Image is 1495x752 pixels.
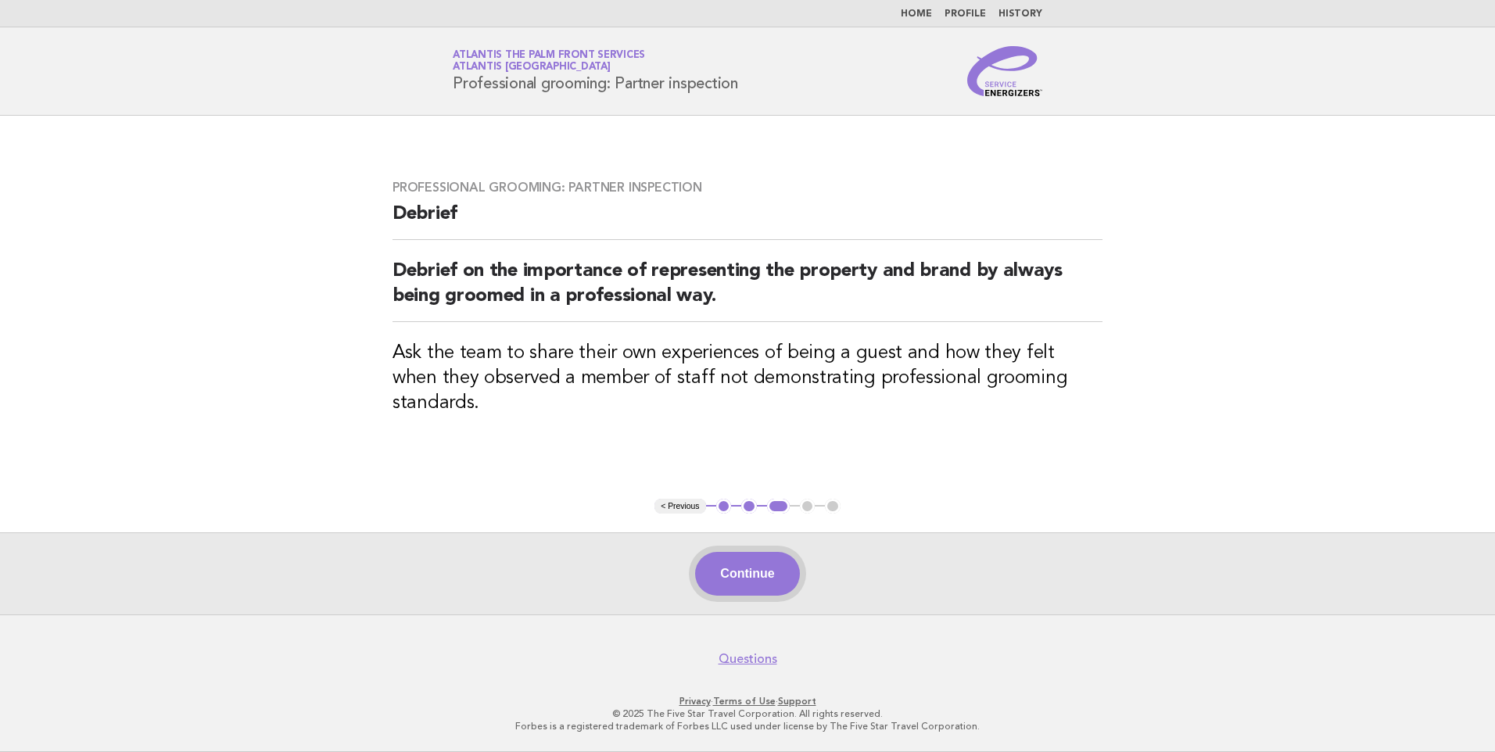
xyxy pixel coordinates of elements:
h2: Debrief [393,202,1102,240]
button: 2 [741,499,757,514]
a: History [998,9,1042,19]
h3: Ask the team to share their own experiences of being a guest and how they felt when they observed... [393,341,1102,416]
a: Privacy [679,696,711,707]
a: Home [901,9,932,19]
a: Atlantis The Palm Front ServicesAtlantis [GEOGRAPHIC_DATA] [453,50,645,72]
button: Continue [695,552,799,596]
button: 1 [716,499,732,514]
a: Questions [719,651,777,667]
button: 3 [767,499,790,514]
span: Atlantis [GEOGRAPHIC_DATA] [453,63,611,73]
p: · · [269,695,1226,707]
button: < Previous [654,499,705,514]
p: © 2025 The Five Star Travel Corporation. All rights reserved. [269,707,1226,720]
a: Support [778,696,816,707]
a: Terms of Use [713,696,776,707]
a: Profile [945,9,986,19]
h1: Professional grooming: Partner inspection [453,51,738,91]
h3: Professional grooming: Partner inspection [393,180,1102,195]
p: Forbes is a registered trademark of Forbes LLC used under license by The Five Star Travel Corpora... [269,720,1226,732]
h2: Debrief on the importance of representing the property and brand by always being groomed in a pro... [393,259,1102,322]
img: Service Energizers [967,46,1042,96]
